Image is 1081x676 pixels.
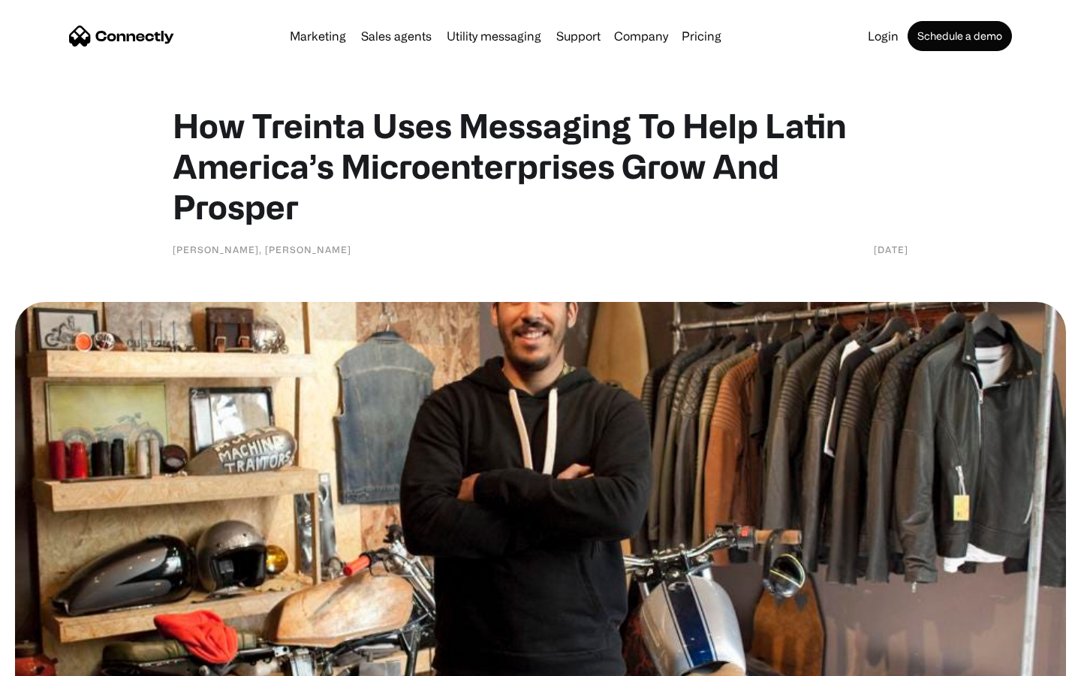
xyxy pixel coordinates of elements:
div: [DATE] [874,242,908,257]
ul: Language list [30,650,90,671]
a: Schedule a demo [908,21,1012,51]
div: [PERSON_NAME], [PERSON_NAME] [173,242,351,257]
a: Support [550,30,607,42]
a: Marketing [284,30,352,42]
div: Company [614,26,668,47]
a: Sales agents [355,30,438,42]
a: Utility messaging [441,30,547,42]
h1: How Treinta Uses Messaging To Help Latin America’s Microenterprises Grow And Prosper [173,105,908,227]
aside: Language selected: English [15,650,90,671]
a: Pricing [676,30,727,42]
a: Login [862,30,905,42]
